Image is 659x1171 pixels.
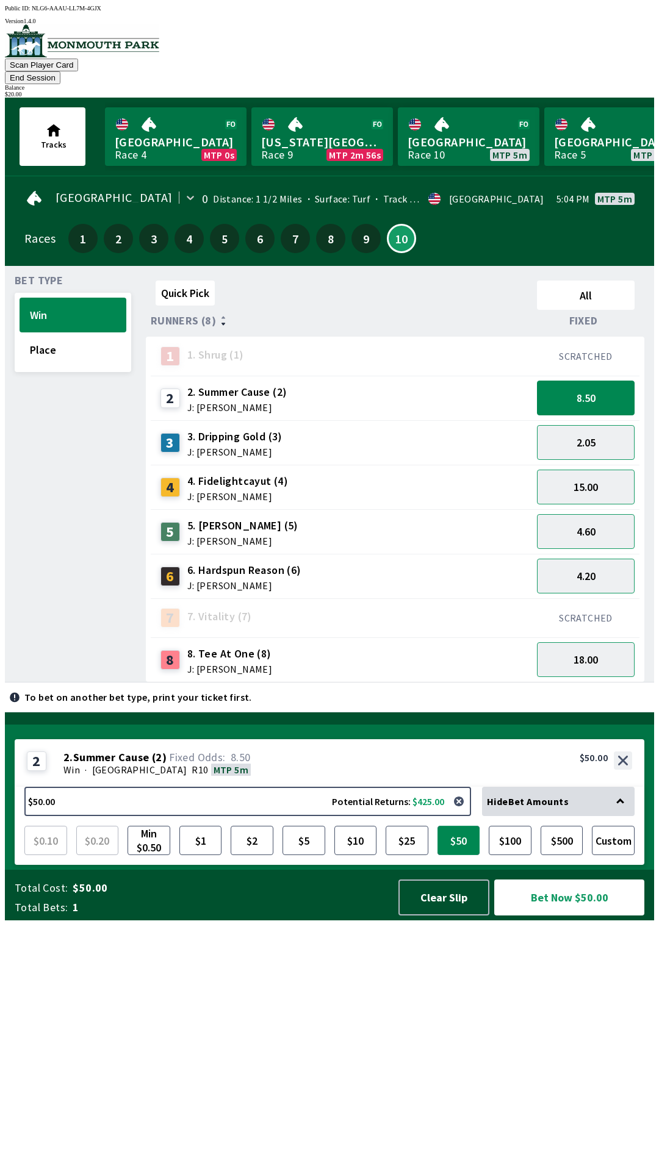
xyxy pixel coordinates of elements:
span: 3 [142,234,165,243]
button: 4 [175,224,204,253]
span: NLG6-AAAU-LL7M-4GJX [32,5,101,12]
img: venue logo [5,24,159,57]
button: 3 [139,224,168,253]
a: [GEOGRAPHIC_DATA]Race 4MTP 0s [105,107,247,166]
span: R10 [192,764,208,776]
span: Runners (8) [151,316,216,326]
span: J: [PERSON_NAME] [187,536,298,546]
div: 7 [160,608,180,628]
button: 8.50 [537,381,635,415]
span: Win [63,764,80,776]
p: To bet on another bet type, print your ticket first. [24,692,252,702]
span: Hide Bet Amounts [487,795,569,808]
button: $10 [334,826,377,855]
span: Place [30,343,116,357]
span: 4 [178,234,201,243]
button: Quick Pick [156,281,215,306]
span: $500 [544,829,580,852]
button: Custom [592,826,635,855]
button: 10 [387,224,416,253]
div: SCRATCHED [537,350,635,362]
span: 1 [73,900,387,915]
span: Total Cost: [15,881,68,895]
span: Summer Cause [73,751,149,764]
span: 7 [284,234,307,243]
button: Tracks [20,107,85,166]
span: 9 [355,234,378,243]
span: 2.05 [577,435,596,449]
span: 7. Vitality (7) [187,609,252,625]
button: 4.20 [537,559,635,593]
span: $100 [492,829,528,852]
div: 4 [160,478,180,497]
div: $50.00 [580,751,608,764]
span: $50.00 [73,881,387,895]
span: Bet Now $50.00 [505,890,634,905]
a: [US_STATE][GEOGRAPHIC_DATA]Race 9MTP 2m 56s [251,107,393,166]
button: 18.00 [537,642,635,677]
button: Bet Now $50.00 [494,879,644,915]
span: 2 . [63,751,73,764]
div: Race 4 [115,150,146,160]
span: Win [30,308,116,322]
button: $5 [283,826,325,855]
span: J: [PERSON_NAME] [187,403,287,412]
div: Race 5 [554,150,586,160]
div: 0 [202,194,208,204]
div: Balance [5,84,654,91]
button: 2 [104,224,133,253]
span: 1. Shrug (1) [187,347,244,363]
span: 5. [PERSON_NAME] (5) [187,518,298,534]
span: [GEOGRAPHIC_DATA] [115,134,237,150]
span: J: [PERSON_NAME] [187,447,283,457]
span: MTP 5m [597,194,632,204]
span: 10 [391,235,412,242]
span: Bet Type [15,276,63,285]
span: MTP 0s [204,150,234,160]
button: Clear Slip [398,879,489,915]
span: 18.00 [574,653,598,667]
button: 6 [245,224,275,253]
span: 4.60 [577,525,596,539]
button: 5 [210,224,239,253]
button: 7 [281,224,310,253]
span: $2 [234,829,270,852]
button: $500 [541,826,583,855]
span: 6. Hardspun Reason (6) [187,562,301,578]
button: Min $0.50 [128,826,170,855]
span: [GEOGRAPHIC_DATA] [56,193,173,202]
span: Track Condition: Firm [370,193,478,205]
span: Clear Slip [409,890,478,904]
div: $ 20.00 [5,91,654,98]
button: $2 [231,826,273,855]
span: MTP 5m [214,764,248,776]
button: 1 [68,224,98,253]
span: 4.20 [577,569,596,583]
button: Scan Player Card [5,59,78,71]
div: SCRATCHED [537,612,635,624]
span: $5 [286,829,322,852]
div: Fixed [532,315,639,327]
span: 1 [71,234,95,243]
span: Quick Pick [161,286,209,300]
div: Races [24,234,56,243]
div: 6 [160,567,180,586]
span: Distance: 1 1/2 Miles [213,193,302,205]
span: [US_STATE][GEOGRAPHIC_DATA] [261,134,383,150]
div: Version 1.4.0 [5,18,654,24]
button: Place [20,332,126,367]
span: Tracks [41,139,67,150]
button: All [537,281,635,310]
div: 2 [27,751,46,771]
span: Custom [595,829,632,852]
button: $1 [179,826,222,855]
button: 8 [316,224,345,253]
div: Public ID: [5,5,654,12]
span: MTP 2m 56s [329,150,381,160]
span: 6 [248,234,272,243]
div: Race 10 [408,150,445,160]
div: Race 9 [261,150,293,160]
span: 5:04 PM [556,194,590,204]
span: Surface: Turf [303,193,371,205]
span: J: [PERSON_NAME] [187,492,288,501]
